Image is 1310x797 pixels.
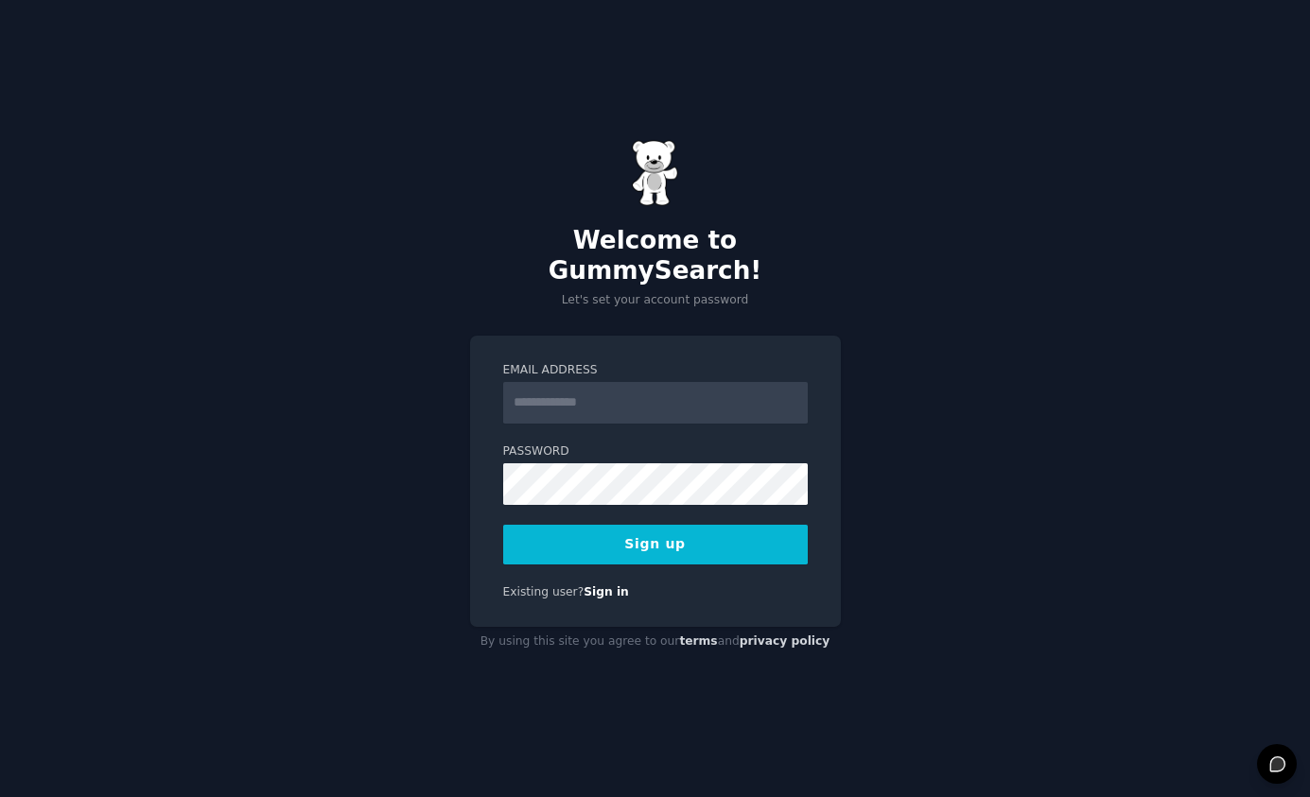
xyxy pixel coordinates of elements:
[632,140,679,206] img: Gummy Bear
[470,627,841,657] div: By using this site you agree to our and
[503,443,808,460] label: Password
[679,634,717,648] a: terms
[740,634,830,648] a: privacy policy
[470,292,841,309] p: Let's set your account password
[503,585,585,598] span: Existing user?
[503,525,808,564] button: Sign up
[470,226,841,286] h2: Welcome to GummySearch!
[503,362,808,379] label: Email Address
[584,585,629,598] a: Sign in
